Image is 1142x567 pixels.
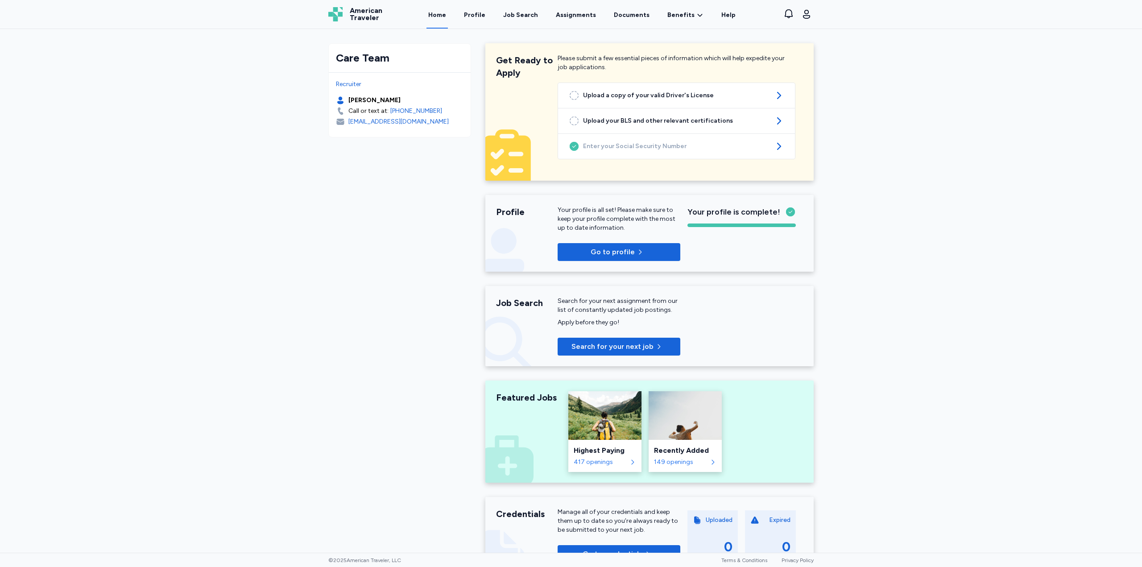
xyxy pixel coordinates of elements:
[574,458,627,467] div: 417 openings
[558,54,795,79] div: Please submit a few essential pieces of information which will help expedite your job applications.
[503,11,538,20] div: Job Search
[328,7,343,21] img: Logo
[667,11,703,20] a: Benefits
[426,1,448,29] a: Home
[558,318,680,327] div: Apply before they go!
[558,508,680,534] div: Manage all of your credentials and keep them up to date so you’re always ready to be submitted to...
[583,142,770,151] span: Enter your Social Security Number
[496,391,558,404] div: Featured Jobs
[782,539,790,555] div: 0
[348,107,389,116] div: Call or text at:
[336,51,463,65] div: Care Team
[568,391,641,472] a: Highest PayingHighest Paying417 openings
[571,341,654,352] span: Search for your next job
[558,297,680,315] div: Search for your next assignment from our list of constantly updated job postings.
[649,391,722,472] a: Recently AddedRecently Added149 openings
[706,516,732,525] div: Uploaded
[496,508,558,520] div: Credentials
[558,338,680,356] button: Search for your next job
[348,117,449,126] div: [EMAIL_ADDRESS][DOMAIN_NAME]
[558,243,680,261] button: Go to profile
[350,7,382,21] span: American Traveler
[336,80,463,89] div: Recruiter
[721,557,767,563] a: Terms & Conditions
[724,539,732,555] div: 0
[558,206,680,232] div: Your profile is all set! Please make sure to keep your profile complete with the most up to date ...
[574,445,636,456] div: Highest Paying
[568,391,641,440] img: Highest Paying
[496,54,558,79] div: Get Ready to Apply
[654,445,716,456] div: Recently Added
[583,91,770,100] span: Upload a copy of your valid Driver's License
[667,11,695,20] span: Benefits
[328,557,401,564] span: © 2025 American Traveler, LLC
[583,116,770,125] span: Upload your BLS and other relevant certifications
[769,516,790,525] div: Expired
[583,549,642,559] span: Go to credentials
[654,458,708,467] div: 149 openings
[390,107,442,116] a: [PHONE_NUMBER]
[649,391,722,440] img: Recently Added
[558,545,680,563] button: Go to credentials
[496,206,558,218] div: Profile
[591,247,635,257] span: Go to profile
[687,206,780,218] span: Your profile is complete!
[496,297,558,309] div: Job Search
[348,96,401,105] div: [PERSON_NAME]
[782,557,814,563] a: Privacy Policy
